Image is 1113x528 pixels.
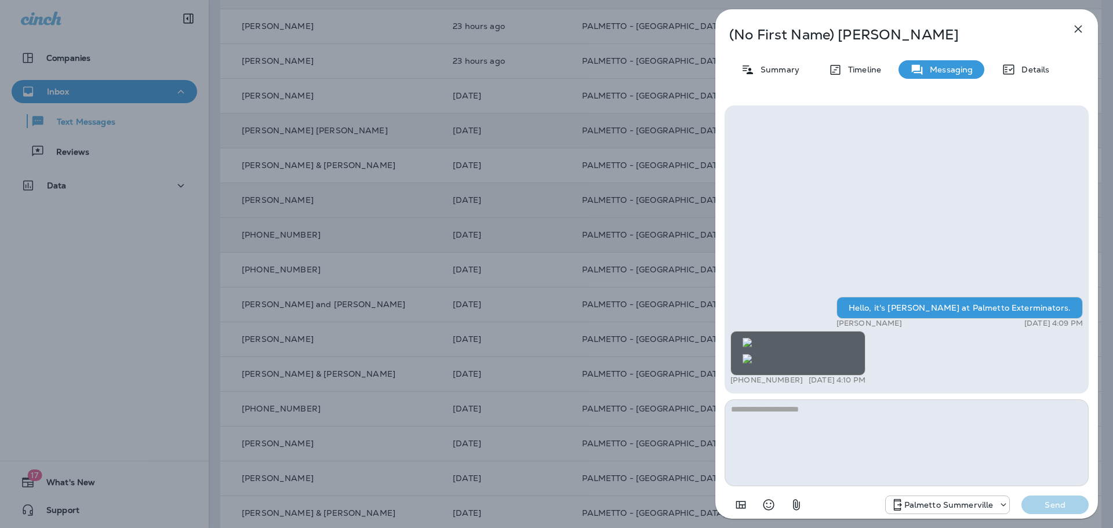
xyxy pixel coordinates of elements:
[836,297,1083,319] div: Hello, it's [PERSON_NAME] at Palmetto Exterminators.
[836,319,903,328] p: [PERSON_NAME]
[842,65,881,74] p: Timeline
[755,65,799,74] p: Summary
[730,376,803,385] p: [PHONE_NUMBER]
[1016,65,1049,74] p: Details
[729,493,752,516] button: Add in a premade template
[729,27,1046,43] p: (No First Name) [PERSON_NAME]
[924,65,973,74] p: Messaging
[743,354,752,363] img: twilio-download
[904,500,994,509] p: Palmetto Summerville
[809,376,865,385] p: [DATE] 4:10 PM
[886,498,1010,512] div: +1 (843) 594-2691
[1024,319,1083,328] p: [DATE] 4:09 PM
[757,493,780,516] button: Select an emoji
[743,338,752,347] img: twilio-download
